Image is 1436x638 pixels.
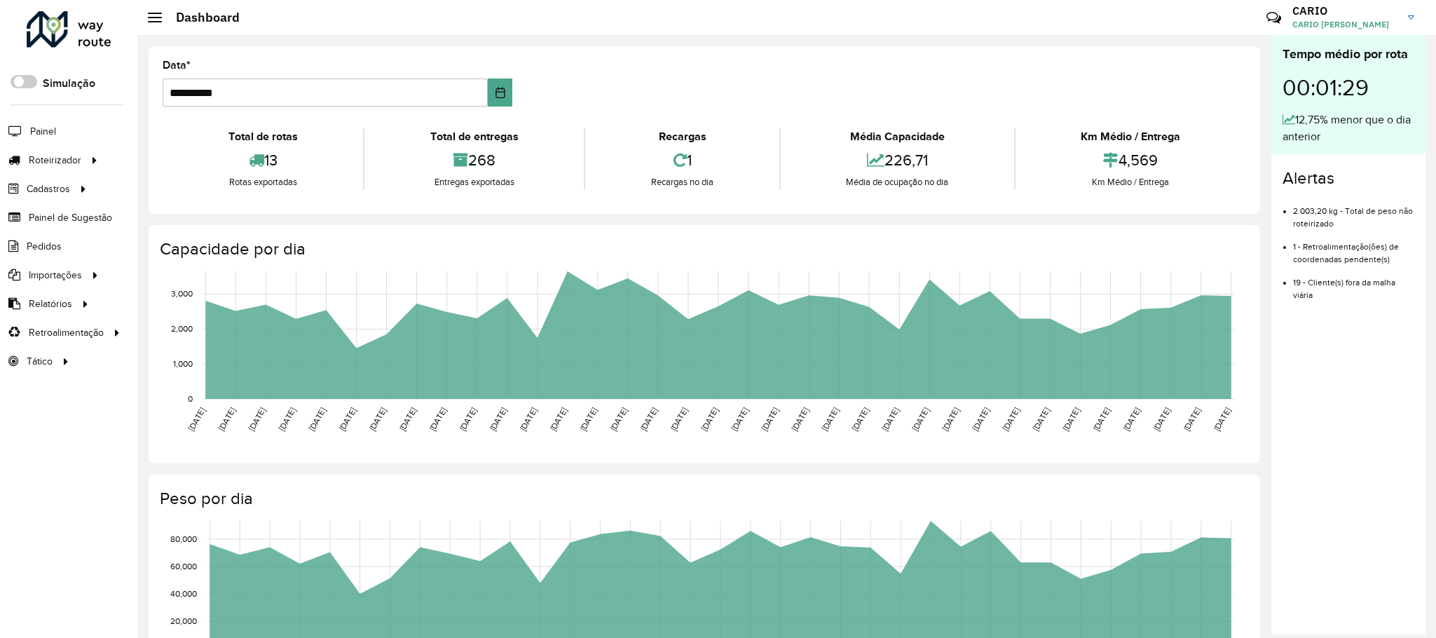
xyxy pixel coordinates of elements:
text: 3,000 [171,290,193,299]
div: Recargas no dia [589,175,775,189]
text: 20,000 [170,616,197,625]
span: Relatórios [29,297,72,311]
text: 80,000 [170,534,197,543]
text: [DATE] [277,406,297,433]
span: Roteirizador [29,153,81,168]
text: [DATE] [548,406,568,433]
text: [DATE] [699,406,719,433]
text: [DATE] [941,406,961,433]
text: [DATE] [910,406,931,433]
text: [DATE] [518,406,538,433]
div: 00:01:29 [1283,64,1414,111]
text: 0 [188,394,193,403]
div: Tempo médio por rota [1283,45,1414,64]
text: [DATE] [1212,406,1232,433]
text: [DATE] [638,406,659,433]
text: [DATE] [217,406,237,433]
text: [DATE] [850,406,870,433]
text: [DATE] [578,406,599,433]
label: Simulação [43,75,95,92]
span: Pedidos [27,239,62,254]
text: 40,000 [170,589,197,598]
div: Recargas [589,128,775,145]
text: [DATE] [820,406,840,433]
text: [DATE] [669,406,689,433]
text: [DATE] [1151,406,1172,433]
text: [DATE] [1001,406,1021,433]
text: [DATE] [971,406,991,433]
text: 60,000 [170,562,197,571]
div: Total de rotas [166,128,360,145]
span: Painel de Sugestão [29,210,112,225]
text: [DATE] [730,406,750,433]
a: Contato Rápido [1259,3,1289,33]
span: CARIO [PERSON_NAME] [1292,18,1397,31]
text: [DATE] [1091,406,1112,433]
h4: Capacidade por dia [160,239,1246,259]
text: [DATE] [428,406,448,433]
text: [DATE] [1121,406,1142,433]
li: 1 - Retroalimentação(ões) de coordenadas pendente(s) [1293,230,1414,266]
div: 226,71 [784,145,1011,175]
text: [DATE] [247,406,267,433]
div: Total de entregas [368,128,580,145]
div: Rotas exportadas [166,175,360,189]
text: [DATE] [367,406,388,433]
span: Cadastros [27,182,70,196]
text: [DATE] [880,406,901,433]
div: Média Capacidade [784,128,1011,145]
div: 12,75% menor que o dia anterior [1283,111,1414,145]
h4: Peso por dia [160,489,1246,509]
div: 1 [589,145,775,175]
text: [DATE] [337,406,357,433]
h2: Dashboard [162,10,240,25]
span: Tático [27,354,53,369]
div: 13 [166,145,360,175]
label: Data [163,57,191,74]
span: Retroalimentação [29,325,104,340]
li: 2.003,20 kg - Total de peso não roteirizado [1293,194,1414,230]
text: 1,000 [173,359,193,368]
text: [DATE] [1182,406,1202,433]
text: [DATE] [186,406,207,433]
span: Painel [30,124,56,139]
div: 268 [368,145,580,175]
div: 4,569 [1019,145,1243,175]
text: [DATE] [458,406,478,433]
text: [DATE] [488,406,508,433]
text: [DATE] [760,406,780,433]
text: 2,000 [171,324,193,333]
div: Km Médio / Entrega [1019,175,1243,189]
text: [DATE] [397,406,418,433]
div: Entregas exportadas [368,175,580,189]
text: [DATE] [1031,406,1051,433]
text: [DATE] [608,406,629,433]
h4: Alertas [1283,168,1414,189]
div: Km Médio / Entrega [1019,128,1243,145]
div: Média de ocupação no dia [784,175,1011,189]
text: [DATE] [790,406,810,433]
h3: CARIO [1292,4,1397,18]
text: [DATE] [307,406,327,433]
li: 19 - Cliente(s) fora da malha viária [1293,266,1414,301]
text: [DATE] [1061,406,1081,433]
span: Importações [29,268,82,283]
button: Choose Date [488,79,512,107]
